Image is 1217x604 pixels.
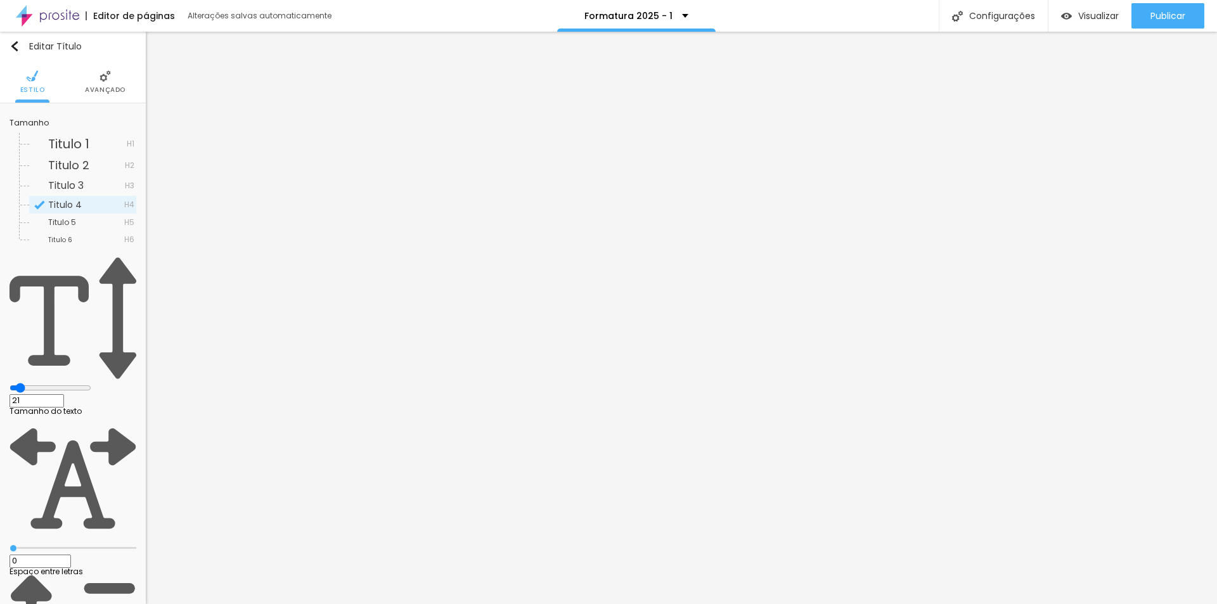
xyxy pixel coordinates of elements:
[1061,11,1072,22] img: view-1.svg
[20,87,45,93] span: Estilo
[34,200,45,210] img: Icone
[1078,11,1119,21] span: Visualizar
[10,415,136,542] img: Icone
[85,87,126,93] span: Avançado
[146,32,1217,604] iframe: Editor
[48,217,76,228] span: Titulo 5
[10,408,136,415] div: Tamanho do texto
[124,236,134,243] span: H6
[124,219,134,226] span: H5
[48,157,89,173] span: Titulo 2
[10,255,136,382] img: Icone
[48,235,72,245] span: Titulo 6
[27,70,38,82] img: Icone
[124,201,134,209] span: H4
[86,11,175,20] div: Editor de páginas
[48,178,84,193] span: Titulo 3
[1131,3,1204,29] button: Publicar
[10,568,136,575] div: Espaço entre letras
[10,41,82,51] div: Editar Título
[100,70,111,82] img: Icone
[952,11,963,22] img: Icone
[10,41,20,51] img: Icone
[125,182,134,190] span: H3
[1150,11,1185,21] span: Publicar
[125,162,134,169] span: H2
[48,135,89,153] span: Titulo 1
[188,12,333,20] div: Alterações salvas automaticamente
[1048,3,1131,29] button: Visualizar
[48,198,82,211] span: Titulo 4
[127,140,134,148] span: H1
[584,11,673,20] p: Formatura 2025 - 1
[10,119,136,127] div: Tamanho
